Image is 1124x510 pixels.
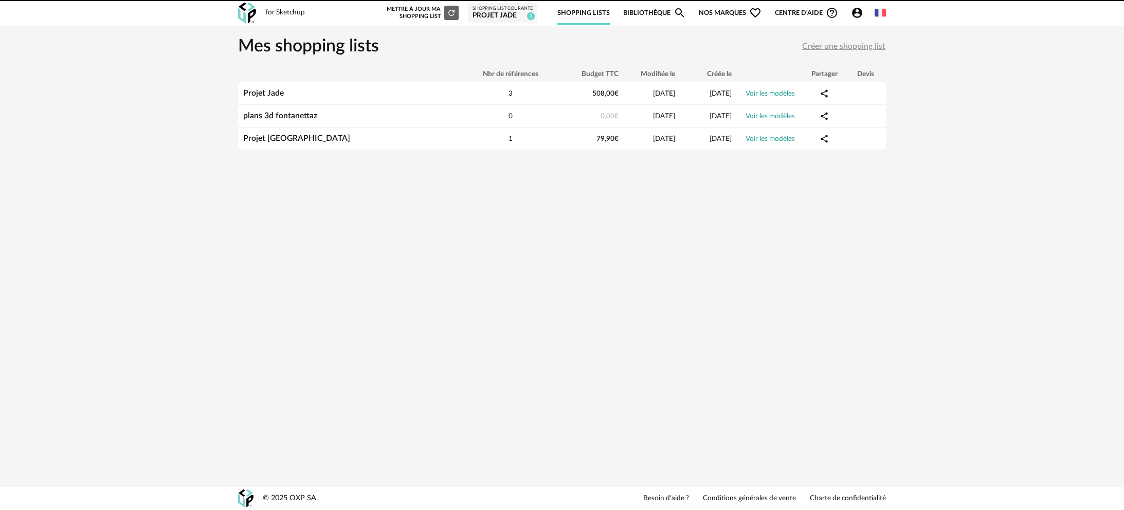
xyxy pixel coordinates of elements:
[804,70,845,78] div: Partager
[674,7,686,19] span: Magnify icon
[820,89,829,97] span: Share Variant icon
[851,7,868,19] span: Account Circle icon
[509,135,513,142] span: 1
[802,38,886,56] button: Créer une shopping list
[592,90,619,97] span: 508,00
[820,134,829,142] span: Share Variant icon
[557,70,624,78] div: Budget TTC
[263,494,316,503] div: © 2025 OXP SA
[703,494,796,503] a: Conditions générales de vente
[527,12,535,20] span: 3
[746,113,795,120] a: Voir les modèles
[265,8,305,17] div: for Sketchup
[710,113,732,120] span: [DATE]
[557,1,610,25] a: Shopping Lists
[238,35,379,58] h1: Mes shopping lists
[385,6,459,20] div: Mettre à jour ma Shopping List
[238,489,253,507] img: OXP
[810,494,886,503] a: Charte de confidentialité
[238,3,256,24] img: OXP
[710,90,732,97] span: [DATE]
[775,7,838,19] span: Centre d'aideHelp Circle Outline icon
[624,70,680,78] div: Modifiée le
[653,90,675,97] span: [DATE]
[614,113,619,120] span: €
[243,89,284,97] a: Projet Jade
[845,70,886,78] div: Devis
[623,1,686,25] a: BibliothèqueMagnify icon
[851,7,863,19] span: Account Circle icon
[749,7,762,19] span: Heart Outline icon
[614,90,619,97] span: €
[614,135,619,142] span: €
[710,135,732,142] span: [DATE]
[509,113,513,120] span: 0
[826,7,838,19] span: Help Circle Outline icon
[653,135,675,142] span: [DATE]
[820,112,829,120] span: Share Variant icon
[509,90,513,97] span: 3
[680,70,737,78] div: Créée le
[473,6,533,21] a: Shopping List courante Projet Jade 3
[464,70,557,78] div: Nbr de références
[596,135,619,142] span: 79,90
[473,6,533,12] div: Shopping List courante
[802,42,885,50] span: Créer une shopping list
[243,112,317,120] a: plans 3d fontanettaz
[643,494,689,503] a: Besoin d'aide ?
[473,11,533,21] div: Projet Jade
[875,7,886,19] img: fr
[653,113,675,120] span: [DATE]
[601,113,619,120] span: 0,00
[746,90,795,97] a: Voir les modèles
[447,10,456,15] span: Refresh icon
[243,134,350,142] a: Projet [GEOGRAPHIC_DATA]
[746,135,795,142] a: Voir les modèles
[699,1,762,25] span: Nos marques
